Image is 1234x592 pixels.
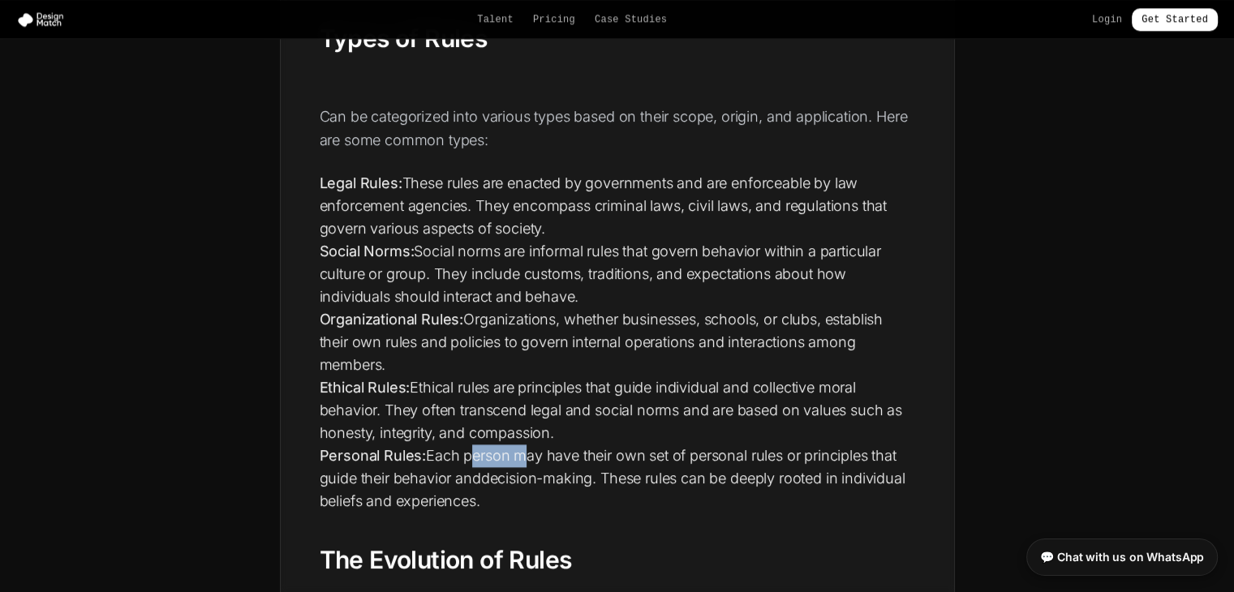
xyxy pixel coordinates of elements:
li: Social norms are informal rules that govern behavior within a particular culture or group. They i... [320,240,915,308]
li: Ethical rules are principles that guide individual and collective moral behavior. They often tran... [320,376,915,444]
strong: Legal Rules: [320,174,402,191]
a: Pricing [533,13,575,26]
li: Each person may have their own set of personal rules or principles that guide their behavior and ... [320,444,915,513]
a: 💬 Chat with us on WhatsApp [1026,538,1218,576]
strong: Organizational Rules: [320,311,464,328]
a: Get Started [1132,8,1218,31]
strong: Personal Rules: [320,447,427,464]
li: These rules are enacted by governments and are enforceable by law enforcement agencies. They enco... [320,172,915,240]
img: Design Match [16,11,71,28]
h2: The Evolution of Rules [320,545,915,576]
a: Login [1092,13,1122,26]
a: Talent [477,13,514,26]
strong: Social Norms: [320,242,415,260]
li: Organizations, whether businesses, schools, or clubs, establish their own rules and policies to g... [320,308,915,376]
strong: Ethical Rules: [320,379,411,396]
p: Can be categorized into various types based on their scope, origin, and application. Here are som... [320,105,915,152]
a: Case Studies [595,13,667,26]
a: decision-making [481,470,593,487]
